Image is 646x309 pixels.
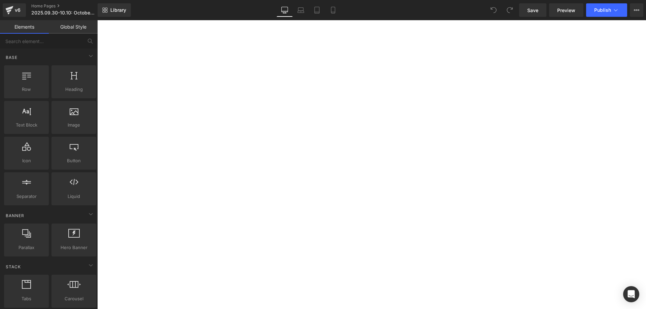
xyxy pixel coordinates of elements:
span: 2025.09.30-10.10: October Massive sale [31,10,96,15]
span: Tabs [6,295,47,302]
a: New Library [98,3,131,17]
button: Publish [586,3,627,17]
span: Separator [6,193,47,200]
span: Icon [6,157,47,164]
a: Home Pages [31,3,109,9]
span: Row [6,86,47,93]
span: Base [5,54,18,61]
span: Banner [5,212,25,219]
button: Undo [487,3,500,17]
a: Laptop [293,3,309,17]
span: Image [53,122,94,129]
a: Desktop [277,3,293,17]
span: Hero Banner [53,244,94,251]
span: Preview [557,7,575,14]
div: Open Intercom Messenger [623,286,639,302]
span: Liquid [53,193,94,200]
a: v6 [3,3,26,17]
span: Parallax [6,244,47,251]
a: Preview [549,3,583,17]
a: Tablet [309,3,325,17]
div: v6 [13,6,22,14]
span: Save [527,7,538,14]
span: Library [110,7,126,13]
a: Mobile [325,3,341,17]
a: Global Style [49,20,98,34]
span: Publish [594,7,611,13]
button: More [630,3,643,17]
span: Carousel [53,295,94,302]
span: Button [53,157,94,164]
span: Text Block [6,122,47,129]
button: Redo [503,3,516,17]
span: Heading [53,86,94,93]
span: Stack [5,264,22,270]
